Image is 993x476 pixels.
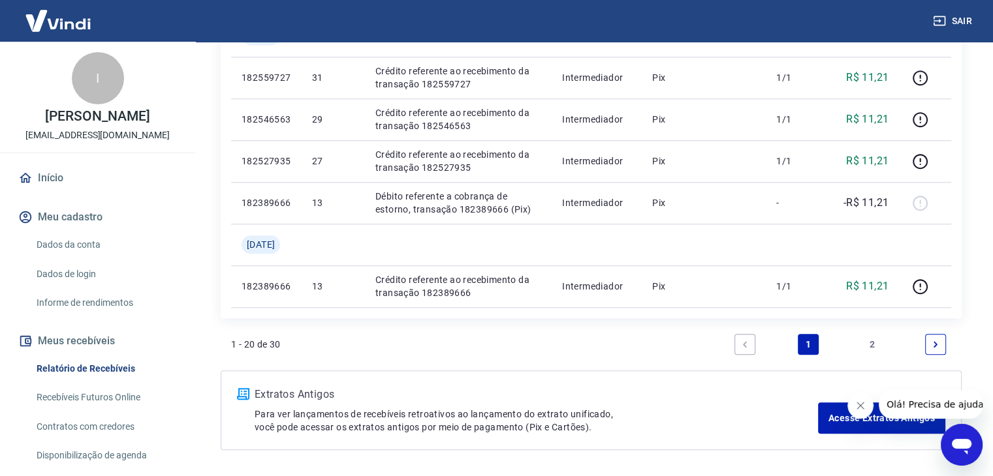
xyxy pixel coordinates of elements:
[652,155,755,168] p: Pix
[847,393,874,419] iframe: Fechar mensagem
[562,155,631,168] p: Intermediador
[846,153,889,169] p: R$ 11,21
[375,273,541,299] p: Crédito referente ao recebimento da transação 182389666
[31,355,180,382] a: Relatório de Recebíveis
[312,71,355,84] p: 31
[242,71,291,84] p: 182559727
[941,424,983,466] iframe: Botão para abrir a janela de mensagens
[375,148,541,174] p: Crédito referente ao recebimento da transação 182527935
[562,71,631,84] p: Intermediador
[242,196,291,209] p: 182389666
[862,334,883,355] a: Page 2
[247,238,275,251] span: [DATE]
[31,442,180,469] a: Disponibilização de agenda
[846,112,889,127] p: R$ 11,21
[45,110,150,123] p: [PERSON_NAME]
[31,231,180,258] a: Dados da conta
[776,71,815,84] p: 1/1
[846,278,889,294] p: R$ 11,21
[846,70,889,85] p: R$ 11,21
[242,113,291,126] p: 182546563
[562,113,631,126] p: Intermediador
[255,387,818,402] p: Extratos Antigos
[375,106,541,132] p: Crédito referente ao recebimento da transação 182546563
[255,408,818,434] p: Para ver lançamentos de recebíveis retroativos ao lançamento do extrato unificado, você pode aces...
[16,1,101,40] img: Vindi
[16,203,180,231] button: Meu cadastro
[652,71,755,84] p: Pix
[242,155,291,168] p: 182527935
[776,155,815,168] p: 1/1
[843,195,889,211] p: -R$ 11,21
[16,164,180,192] a: Início
[734,334,755,355] a: Previous page
[776,196,815,209] p: -
[31,261,180,288] a: Dados de login
[312,155,355,168] p: 27
[72,52,124,104] div: I
[729,329,951,360] ul: Pagination
[312,113,355,126] p: 29
[776,280,815,293] p: 1/1
[8,9,110,20] span: Olá! Precisa de ajuda?
[31,384,180,411] a: Recebíveis Futuros Online
[31,290,180,316] a: Informe de rendimentos
[25,128,170,142] p: [EMAIL_ADDRESS][DOMAIN_NAME]
[652,196,755,209] p: Pix
[231,338,281,351] p: 1 - 20 de 30
[652,113,755,126] p: Pix
[31,413,180,440] a: Contratos com credores
[237,388,249,400] img: ícone
[818,402,945,434] a: Acesse Extratos Antigos
[925,334,946,355] a: Next page
[798,334,819,355] a: Page 1 is your current page
[562,196,631,209] p: Intermediador
[879,390,983,419] iframe: Mensagem da empresa
[652,280,755,293] p: Pix
[562,280,631,293] p: Intermediador
[16,327,180,355] button: Meus recebíveis
[375,65,541,91] p: Crédito referente ao recebimento da transação 182559727
[375,190,541,216] p: Débito referente a cobrança de estorno, transação 182389666 (Pix)
[776,113,815,126] p: 1/1
[930,9,977,33] button: Sair
[312,280,355,293] p: 13
[242,280,291,293] p: 182389666
[312,196,355,209] p: 13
